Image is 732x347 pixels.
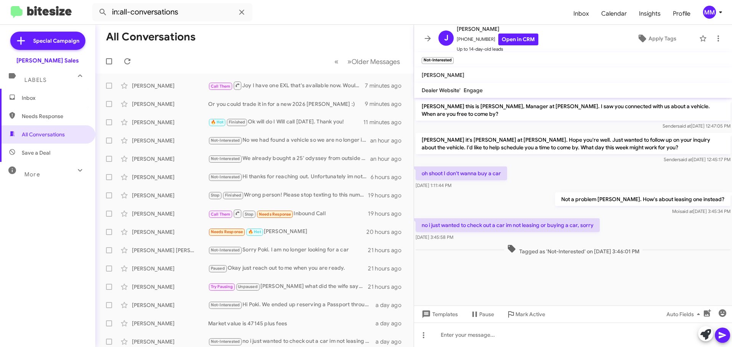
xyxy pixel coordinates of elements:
[132,100,208,108] div: [PERSON_NAME]
[229,120,246,125] span: Finished
[16,57,79,64] div: [PERSON_NAME] Sales
[352,58,400,66] span: Older Messages
[703,6,716,19] div: MM
[376,320,408,327] div: a day ago
[24,77,47,83] span: Labels
[679,157,692,162] span: said at
[211,302,240,307] span: Not-Interested
[211,84,231,89] span: Call Them
[211,120,224,125] span: 🔥 Hot
[498,34,538,45] a: Open in CRM
[667,3,697,25] a: Profile
[504,244,642,255] span: Tagged as 'Not-Interested' on [DATE] 3:46:01 PM
[595,3,633,25] a: Calendar
[208,337,376,346] div: no i just wanted to check out a car im not leasing or buying a car, sorry
[479,307,494,321] span: Pause
[132,192,208,199] div: [PERSON_NAME]
[24,171,40,178] span: More
[416,218,600,232] p: no i just wanted to check out a car im not leasing or buying a car, sorry
[368,246,408,254] div: 21 hours ago
[211,339,240,344] span: Not-Interested
[208,100,365,108] div: Or you could trade it in for a new 2026 [PERSON_NAME] :)
[567,3,595,25] a: Inbox
[370,155,408,163] div: an hour ago
[132,301,208,309] div: [PERSON_NAME]
[368,265,408,272] div: 21 hours ago
[416,234,453,240] span: [DATE] 3:45:58 PM
[334,57,339,66] span: «
[211,138,240,143] span: Not-Interested
[649,32,676,45] span: Apply Tags
[208,246,368,254] div: Sorry Poki. I am no longer looking for a car
[368,283,408,291] div: 21 hours ago
[211,174,240,179] span: Not-Interested
[677,123,691,129] span: said at
[132,137,208,144] div: [PERSON_NAME]
[515,307,545,321] span: Mark Active
[208,301,376,309] div: Hi Poki. We ended up reserving a Passport through Pacific Honda since they offered us MSRP. Thank...
[422,57,454,64] small: Not-Interested
[208,81,365,90] div: Joy I have one EXL that's available now. Would you like to come by [DATE] or [DATE] morning bette...
[211,193,220,198] span: Stop
[211,229,243,234] span: Needs Response
[92,3,252,21] input: Search
[444,32,448,44] span: J
[259,212,291,217] span: Needs Response
[238,284,258,289] span: Unpaused
[22,112,87,120] span: Needs Response
[617,32,695,45] button: Apply Tags
[664,157,730,162] span: Sender [DATE] 12:45:17 PM
[208,154,370,163] div: We already bought a 25' odyssey from outside seller.🙏
[376,301,408,309] div: a day ago
[208,136,370,145] div: No we had found a vehicle so we are no longer in the market.
[330,54,405,69] nav: Page navigation example
[464,307,500,321] button: Pause
[697,6,724,19] button: MM
[211,266,225,271] span: Paused
[211,156,240,161] span: Not-Interested
[660,307,709,321] button: Auto Fields
[347,57,352,66] span: »
[365,100,408,108] div: 9 minutes ago
[132,118,208,126] div: [PERSON_NAME]
[363,118,408,126] div: 11 minutes ago
[10,32,85,50] a: Special Campaign
[33,37,79,45] span: Special Campaign
[416,166,507,180] p: oh shoot I don't wanna buy a car
[555,192,730,206] p: Not a problem [PERSON_NAME]. How's about leasing one instead?
[414,307,464,321] button: Templates
[245,212,254,217] span: Stop
[132,283,208,291] div: [PERSON_NAME]
[343,54,405,69] button: Next
[368,210,408,217] div: 19 hours ago
[208,191,368,200] div: Wrong person! Please stop texting to this number? Thank you
[416,99,730,121] p: [PERSON_NAME] this is [PERSON_NAME], Manager at [PERSON_NAME]. I saw you connected with us about ...
[416,133,730,154] p: [PERSON_NAME] it's [PERSON_NAME] at [PERSON_NAME]. Hope you're well. Just wanted to follow up on ...
[663,123,730,129] span: Sender [DATE] 12:47:05 PM
[208,118,363,126] div: Ok will do I Will call [DATE]. Thank you!
[22,149,50,157] span: Save a Deal
[365,82,408,90] div: 7 minutes ago
[208,264,368,273] div: Okay just reach out to me when you are ready.
[132,338,208,345] div: [PERSON_NAME]
[666,307,703,321] span: Auto Fields
[416,182,451,188] span: [DATE] 1:11:44 PM
[132,210,208,217] div: [PERSON_NAME]
[371,173,408,181] div: 6 hours ago
[500,307,551,321] button: Mark Active
[132,82,208,90] div: [PERSON_NAME]
[211,212,231,217] span: Call Them
[370,137,408,144] div: an hour ago
[672,208,730,214] span: Moi [DATE] 3:45:34 PM
[457,24,538,34] span: [PERSON_NAME]
[211,284,233,289] span: Try Pausing
[633,3,667,25] a: Insights
[330,54,343,69] button: Previous
[457,34,538,45] span: [PHONE_NUMBER]
[106,31,196,43] h1: All Conversations
[366,228,408,236] div: 20 hours ago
